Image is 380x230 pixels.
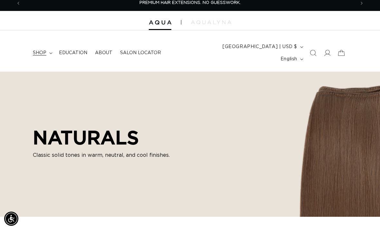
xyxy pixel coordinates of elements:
[139,1,241,5] span: PREMIUM HAIR EXTENSIONS. NO GUESSWORK.
[149,20,171,25] img: Aqua Hair Extensions
[91,46,116,60] a: About
[33,126,178,149] h2: NATURALS
[29,46,55,60] summary: shop
[277,53,306,65] button: English
[33,50,46,56] span: shop
[280,56,297,63] span: English
[120,50,161,56] span: Salon Locator
[191,20,231,24] img: aqualyna.com
[306,46,320,60] summary: Search
[219,41,306,53] button: [GEOGRAPHIC_DATA] | USD $
[55,46,91,60] a: Education
[33,151,178,159] p: Classic solid tones in warm, neutral, and cool finishes.
[116,46,165,60] a: Salon Locator
[348,199,380,230] iframe: Chat Widget
[223,44,297,50] span: [GEOGRAPHIC_DATA] | USD $
[4,212,18,226] div: Accessibility Menu
[59,50,87,56] span: Education
[95,50,112,56] span: About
